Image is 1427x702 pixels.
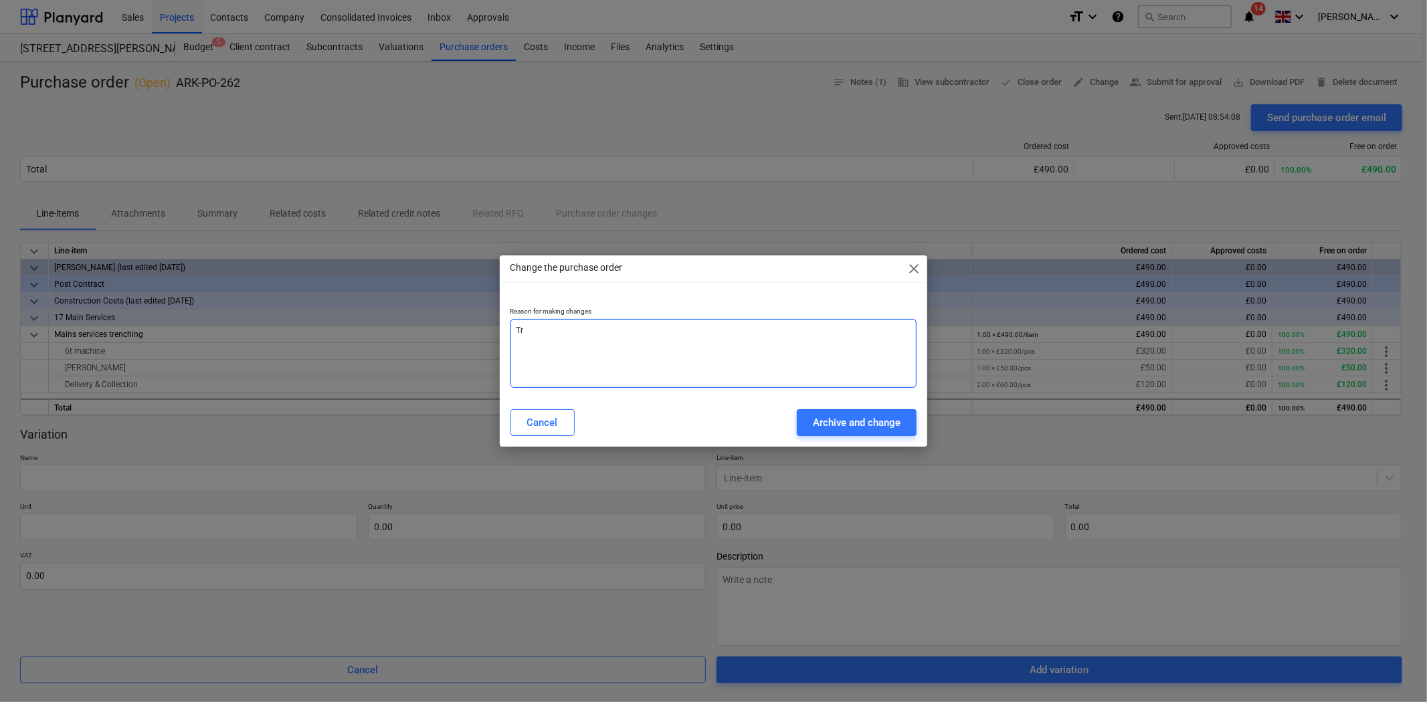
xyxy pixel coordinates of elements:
button: Archive and change [797,409,917,436]
textarea: Tr [510,319,917,388]
span: close [906,261,922,277]
div: Archive and change [813,414,900,431]
div: Cancel [527,414,558,431]
button: Cancel [510,409,575,436]
p: Change the purchase order [510,261,623,275]
p: Reason for making changes [510,307,917,318]
iframe: Chat Widget [1360,638,1427,702]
